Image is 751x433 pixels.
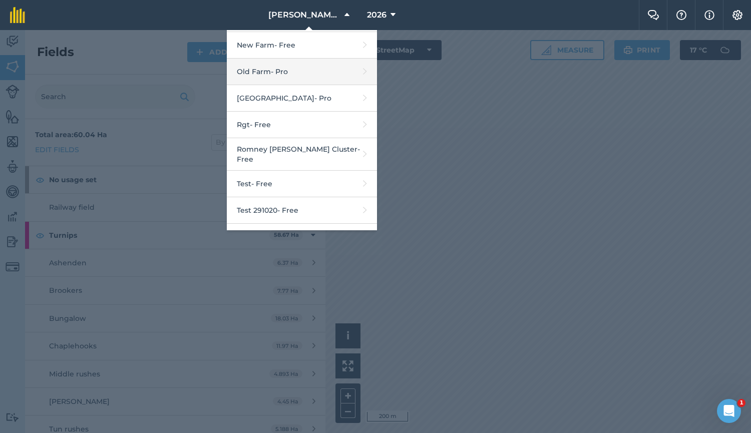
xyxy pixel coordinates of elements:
[359,230,370,242] img: svg+xml;base64,PD94bWwgdmVyc2lvbj0iMS4wIiBlbmNvZGluZz0idXRmLTgiPz4KPCEtLSBHZW5lcmF0b3I6IEFkb2JlIE...
[227,197,377,224] a: Test 291020- Free
[675,10,687,20] img: A question mark icon
[737,399,745,407] span: 1
[268,9,340,21] span: [PERSON_NAME] Barn
[227,171,377,197] a: Test- Free
[227,59,377,85] a: Old Farm- Pro
[227,32,377,59] a: New Farm- Free
[227,85,377,112] a: [GEOGRAPHIC_DATA]- Pro
[647,10,659,20] img: Two speech bubbles overlapping with the left bubble in the forefront
[227,224,377,248] a: Testing cereals demo
[227,112,377,138] a: Rgt- Free
[704,9,714,21] img: svg+xml;base64,PHN2ZyB4bWxucz0iaHR0cDovL3d3dy53My5vcmcvMjAwMC9zdmciIHdpZHRoPSIxNyIgaGVpZ2h0PSIxNy...
[227,138,377,171] a: Romney [PERSON_NAME] Cluster- Free
[367,9,387,21] span: 2026
[731,10,743,20] img: A cog icon
[717,399,741,423] iframe: Intercom live chat
[10,7,25,23] img: fieldmargin Logo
